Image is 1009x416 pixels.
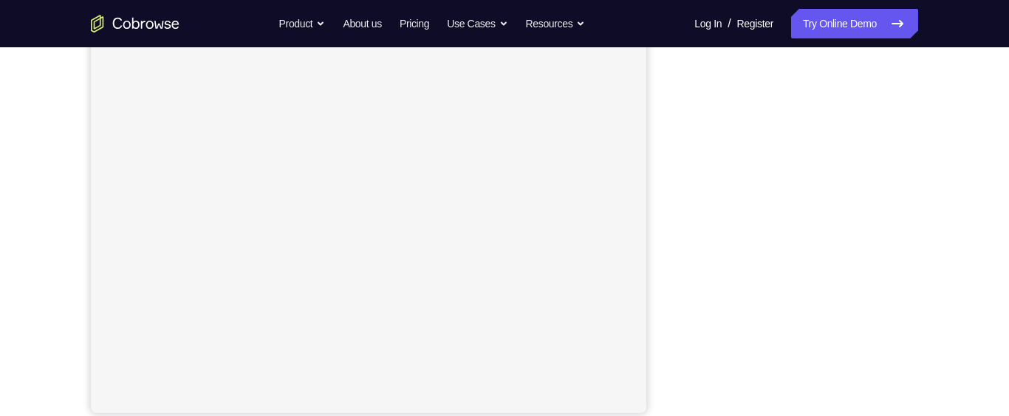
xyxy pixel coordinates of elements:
a: Go to the home page [91,15,179,33]
span: / [728,15,731,33]
a: About us [343,9,381,38]
a: Log In [694,9,722,38]
button: Product [279,9,326,38]
button: Resources [526,9,586,38]
button: Use Cases [447,9,507,38]
a: Register [737,9,773,38]
a: Try Online Demo [791,9,918,38]
a: Pricing [400,9,429,38]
